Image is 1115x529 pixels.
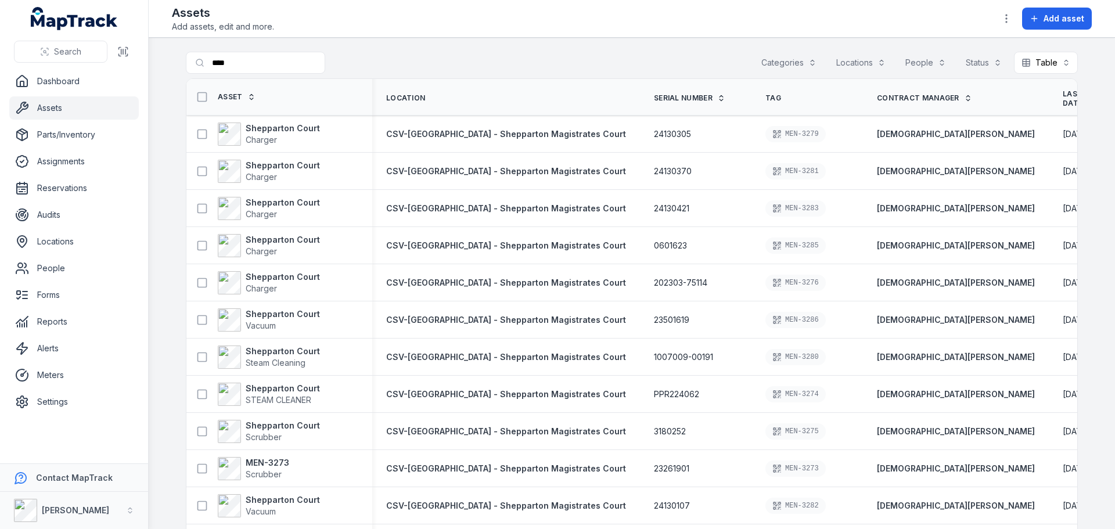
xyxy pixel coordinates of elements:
[246,123,320,134] strong: Shepparton Court
[877,128,1035,140] a: [DEMOGRAPHIC_DATA][PERSON_NAME]
[1063,165,1090,177] time: 6/23/2025, 12:25:00 AM
[9,177,139,200] a: Reservations
[877,240,1035,251] a: [DEMOGRAPHIC_DATA][PERSON_NAME]
[877,463,1035,474] a: [DEMOGRAPHIC_DATA][PERSON_NAME]
[218,123,320,146] a: Shepparton CourtCharger
[765,498,826,514] div: MEN-3282
[386,278,626,287] span: CSV-[GEOGRAPHIC_DATA] - Shepparton Magistrates Court
[1063,352,1090,362] span: [DATE]
[1044,13,1084,24] span: Add asset
[1063,389,1090,399] span: [DATE]
[9,310,139,333] a: Reports
[898,52,954,74] button: People
[218,383,320,406] a: Shepparton CourtSTEAM CLEANER
[386,203,626,214] a: CSV-[GEOGRAPHIC_DATA] - Shepparton Magistrates Court
[246,346,320,357] strong: Shepparton Court
[1014,52,1078,74] button: Table
[386,501,626,510] span: CSV-[GEOGRAPHIC_DATA] - Shepparton Magistrates Court
[9,364,139,387] a: Meters
[765,460,826,477] div: MEN-3273
[246,234,320,246] strong: Shepparton Court
[386,315,626,325] span: CSV-[GEOGRAPHIC_DATA] - Shepparton Magistrates Court
[1063,240,1090,251] time: 6/23/25, 12:25:00 AM
[386,388,626,400] a: CSV-[GEOGRAPHIC_DATA] - Shepparton Magistrates Court
[654,426,686,437] span: 3180252
[246,172,277,182] span: Charger
[246,469,282,479] span: Scrubber
[1063,351,1090,363] time: 6/23/25, 12:25:00 AM
[1063,240,1090,250] span: [DATE]
[654,277,707,289] span: 202303-75114
[1063,314,1090,326] time: 6/23/25, 12:25:00 AM
[9,390,139,413] a: Settings
[9,257,139,280] a: People
[42,505,109,515] strong: [PERSON_NAME]
[218,160,320,183] a: Shepparton CourtCharger
[386,500,626,512] a: CSV-[GEOGRAPHIC_DATA] - Shepparton Magistrates Court
[246,420,320,431] strong: Shepparton Court
[765,237,826,254] div: MEN-3285
[877,500,1035,512] strong: [DEMOGRAPHIC_DATA][PERSON_NAME]
[386,240,626,250] span: CSV-[GEOGRAPHIC_DATA] - Shepparton Magistrates Court
[246,246,277,256] span: Charger
[218,308,320,332] a: Shepparton CourtVacuum
[386,277,626,289] a: CSV-[GEOGRAPHIC_DATA] - Shepparton Magistrates Court
[246,321,276,330] span: Vacuum
[246,271,320,283] strong: Shepparton Court
[386,426,626,437] a: CSV-[GEOGRAPHIC_DATA] - Shepparton Magistrates Court
[246,383,320,394] strong: Shepparton Court
[1063,500,1090,512] time: 6/23/25, 12:25:00 AM
[1063,426,1090,437] time: 6/23/25, 12:25:00 AM
[9,150,139,173] a: Assignments
[246,197,320,208] strong: Shepparton Court
[877,93,959,103] span: Contract Manager
[246,209,277,219] span: Charger
[1063,203,1090,214] time: 6/23/2025, 12:25:00 AM
[386,351,626,363] a: CSV-[GEOGRAPHIC_DATA] - Shepparton Magistrates Court
[654,388,699,400] span: PPR224062
[1063,315,1090,325] span: [DATE]
[1063,463,1090,474] time: 6/23/25, 12:25:00 AM
[877,93,972,103] a: Contract Manager
[877,314,1035,326] strong: [DEMOGRAPHIC_DATA][PERSON_NAME]
[9,337,139,360] a: Alerts
[654,351,713,363] span: 1007009-00191
[246,395,311,405] span: STEAM CLEANER
[246,308,320,320] strong: Shepparton Court
[877,277,1035,289] strong: [DEMOGRAPHIC_DATA][PERSON_NAME]
[1063,203,1090,213] span: [DATE]
[654,128,691,140] span: 24130305
[246,506,276,516] span: Vacuum
[386,314,626,326] a: CSV-[GEOGRAPHIC_DATA] - Shepparton Magistrates Court
[9,230,139,253] a: Locations
[386,389,626,399] span: CSV-[GEOGRAPHIC_DATA] - Shepparton Magistrates Court
[765,126,826,142] div: MEN-3279
[765,93,781,103] span: Tag
[1063,501,1090,510] span: [DATE]
[386,352,626,362] span: CSV-[GEOGRAPHIC_DATA] - Shepparton Magistrates Court
[1063,277,1090,289] time: 6/23/25, 12:25:00 AM
[654,165,692,177] span: 24130370
[654,463,689,474] span: 23261901
[218,92,243,102] span: Asset
[218,234,320,257] a: Shepparton CourtCharger
[218,494,320,517] a: Shepparton CourtVacuum
[386,129,626,139] span: CSV-[GEOGRAPHIC_DATA] - Shepparton Magistrates Court
[765,423,826,440] div: MEN-3275
[654,93,713,103] span: Serial Number
[1063,388,1090,400] time: 6/23/25, 12:25:00 AM
[14,41,107,63] button: Search
[654,203,689,214] span: 24130421
[1022,8,1092,30] button: Add asset
[877,165,1035,177] a: [DEMOGRAPHIC_DATA][PERSON_NAME]
[877,203,1035,214] strong: [DEMOGRAPHIC_DATA][PERSON_NAME]
[218,197,320,220] a: Shepparton CourtCharger
[765,275,826,291] div: MEN-3276
[218,92,256,102] a: Asset
[9,283,139,307] a: Forms
[386,240,626,251] a: CSV-[GEOGRAPHIC_DATA] - Shepparton Magistrates Court
[31,7,118,30] a: MapTrack
[246,135,277,145] span: Charger
[246,160,320,171] strong: Shepparton Court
